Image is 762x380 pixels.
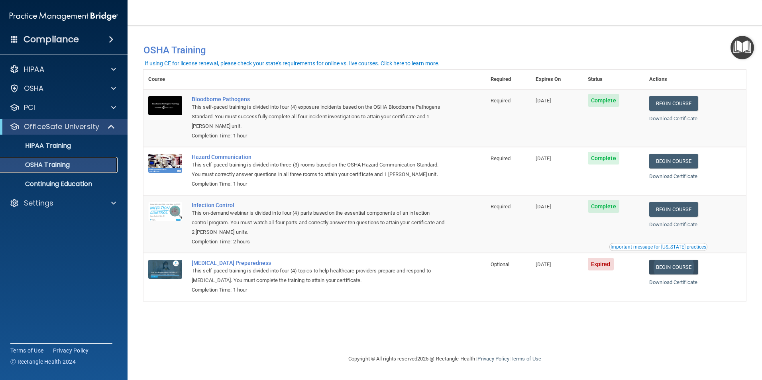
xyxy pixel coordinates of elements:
p: PCI [24,103,35,112]
img: PMB logo [10,8,118,24]
a: Begin Course [649,202,698,217]
p: HIPAA [24,65,44,74]
a: Begin Course [649,154,698,168]
a: Privacy Policy [53,347,89,355]
div: This on-demand webinar is divided into four (4) parts based on the essential components of an inf... [192,208,446,237]
p: HIPAA Training [5,142,71,150]
a: Download Certificate [649,116,697,121]
a: Bloodborne Pathogens [192,96,446,102]
a: Download Certificate [649,221,697,227]
div: If using CE for license renewal, please check your state's requirements for online vs. live cours... [145,61,440,66]
span: [DATE] [536,155,551,161]
div: Copyright © All rights reserved 2025 @ Rectangle Health | | [299,346,590,372]
h4: OSHA Training [143,45,746,56]
a: Begin Course [649,96,698,111]
a: Terms of Use [10,347,43,355]
span: Required [491,155,511,161]
span: Required [491,98,511,104]
div: Completion Time: 1 hour [192,179,446,189]
button: If using CE for license renewal, please check your state's requirements for online vs. live cours... [143,59,441,67]
div: Important message for [US_STATE] practices [611,245,706,249]
div: This self-paced training is divided into three (3) rooms based on the OSHA Hazard Communication S... [192,160,446,179]
a: HIPAA [10,65,116,74]
p: Continuing Education [5,180,114,188]
h4: Compliance [24,34,79,45]
p: OfficeSafe University [24,122,99,131]
a: Terms of Use [511,356,541,362]
th: Expires On [531,70,583,89]
span: Ⓒ Rectangle Health 2024 [10,358,76,366]
div: This self-paced training is divided into four (4) topics to help healthcare providers prepare and... [192,266,446,285]
a: OfficeSafe University [10,122,116,131]
th: Required [486,70,531,89]
p: OSHA [24,84,44,93]
span: [DATE] [536,98,551,104]
span: Required [491,204,511,210]
iframe: Drift Widget Chat Controller [624,323,752,355]
a: Begin Course [649,260,698,274]
a: Hazard Communication [192,154,446,160]
div: This self-paced training is divided into four (4) exposure incidents based on the OSHA Bloodborne... [192,102,446,131]
a: Download Certificate [649,279,697,285]
span: Complete [588,152,619,165]
p: Settings [24,198,53,208]
span: Complete [588,200,619,213]
span: Expired [588,258,614,270]
a: Download Certificate [649,173,697,179]
a: Infection Control [192,202,446,208]
th: Course [143,70,187,89]
span: Optional [491,261,510,267]
span: Complete [588,94,619,107]
a: Privacy Policy [477,356,509,362]
a: PCI [10,103,116,112]
a: [MEDICAL_DATA] Preparedness [192,260,446,266]
a: Settings [10,198,116,208]
div: Completion Time: 1 hour [192,131,446,141]
div: Completion Time: 1 hour [192,285,446,295]
div: Completion Time: 2 hours [192,237,446,247]
p: OSHA Training [5,161,70,169]
a: OSHA [10,84,116,93]
span: [DATE] [536,261,551,267]
button: Open Resource Center [731,36,754,59]
th: Actions [644,70,746,89]
button: Read this if you are a dental practitioner in the state of CA [609,243,707,251]
th: Status [583,70,644,89]
span: [DATE] [536,204,551,210]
